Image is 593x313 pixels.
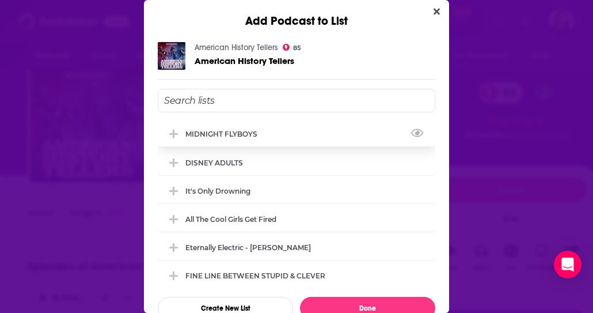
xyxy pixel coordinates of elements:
div: DISNEY ADULTS [185,159,243,167]
input: Search lists [158,89,435,112]
a: 85 [283,44,301,51]
button: Close [429,5,444,19]
a: American History Tellers [195,43,278,52]
div: Eternally Electric - Debbie Gibson [158,235,435,260]
span: American History Tellers [195,55,294,66]
div: MIDNIGHT FLYBOYS [185,130,264,138]
div: Eternally Electric - [PERSON_NAME] [185,243,311,252]
img: American History Tellers [158,42,185,70]
a: American History Tellers [195,56,294,66]
div: It's Only Drowning [158,178,435,203]
div: FINE LINE BETWEEN STUPID & CLEVER [158,263,435,288]
div: DISNEY ADULTS [158,150,435,175]
div: Open Intercom Messenger [554,251,581,278]
div: All The Cool Girls Get Fired [158,206,435,232]
span: 85 [293,46,301,51]
button: View Link [257,136,264,137]
div: MIDNIGHT FLYBOYS [158,121,435,146]
div: FINE LINE BETWEEN STUPID & CLEVER [185,271,325,280]
div: All The Cool Girls Get Fired [185,215,276,224]
div: It's Only Drowning [185,187,250,195]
